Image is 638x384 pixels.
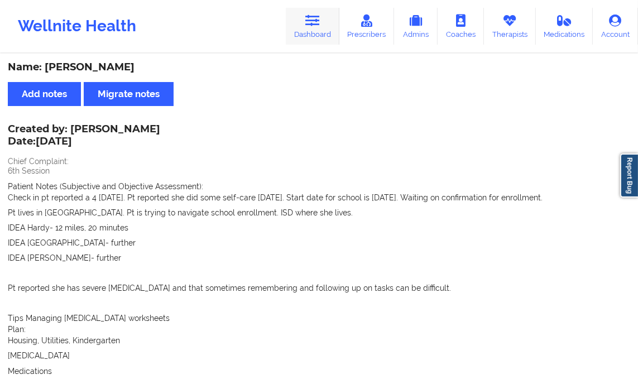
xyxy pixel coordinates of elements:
[8,182,203,191] span: Patient Notes (Subjective and Objective Assessment):
[8,252,630,263] p: IDEA [PERSON_NAME]- further
[8,82,81,106] button: Add notes
[8,157,69,166] span: Chief Complaint:
[8,313,630,324] p: Tips Managing [MEDICAL_DATA] worksheets
[536,8,593,45] a: Medications
[8,207,630,218] p: Pt lives in [GEOGRAPHIC_DATA]. Pt is trying to navigate school enrollment. ISD where she lives.
[484,8,536,45] a: Therapists
[8,350,630,361] p: [MEDICAL_DATA]
[394,8,438,45] a: Admins
[593,8,638,45] a: Account
[8,237,630,248] p: IDEA [GEOGRAPHIC_DATA]- further
[8,335,630,346] p: Housing, Utilities, Kindergarten
[8,222,630,233] p: IDEA Hardy- 12 miles, 20 minutes
[339,8,395,45] a: Prescribers
[286,8,339,45] a: Dashboard
[620,153,638,198] a: Report Bug
[8,282,630,294] p: Pt reported she has severe [MEDICAL_DATA] and that sometimes remembering and following up on task...
[8,135,160,149] p: Date: [DATE]
[438,8,484,45] a: Coaches
[8,192,630,203] p: Check in pt reported a 4 [DATE]. Pt reported she did some self-care [DATE]. Start date for school...
[8,325,26,334] span: Plan:
[8,123,160,149] div: Created by: [PERSON_NAME]
[8,165,630,176] p: 6th Session
[8,61,630,74] div: Name: [PERSON_NAME]
[8,367,52,376] span: Medications
[84,82,174,106] button: Migrate notes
